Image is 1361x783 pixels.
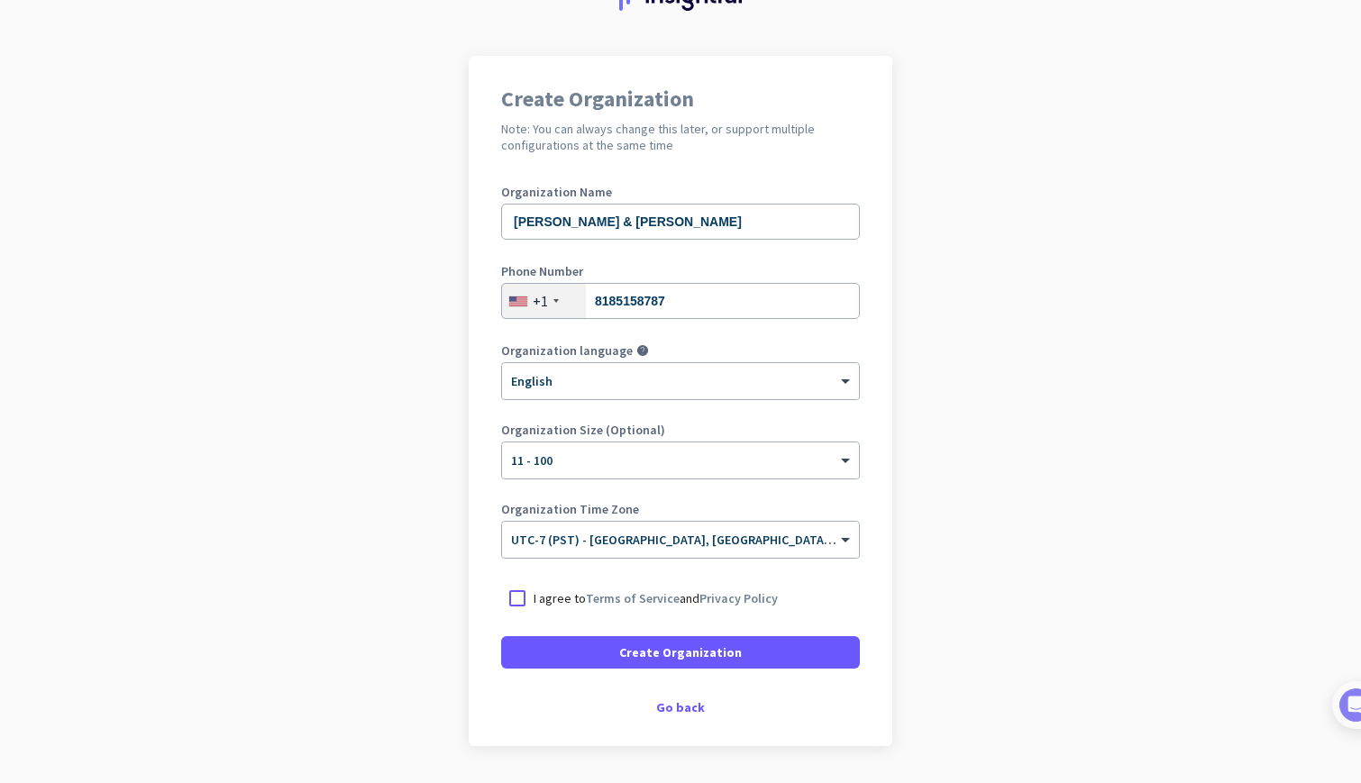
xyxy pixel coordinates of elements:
div: Go back [501,701,860,714]
button: Create Organization [501,636,860,669]
h2: Note: You can always change this later, or support multiple configurations at the same time [501,121,860,153]
label: Phone Number [501,265,860,278]
input: 201-555-0123 [501,283,860,319]
input: What is the name of your organization? [501,204,860,240]
h1: Create Organization [501,88,860,110]
label: Organization Size (Optional) [501,423,860,436]
a: Terms of Service [586,590,680,606]
label: Organization Time Zone [501,503,860,515]
label: Organization language [501,344,633,357]
i: help [636,344,649,357]
div: +1 [533,292,548,310]
label: Organization Name [501,186,860,198]
a: Privacy Policy [699,590,778,606]
p: I agree to and [534,589,778,607]
span: Create Organization [619,643,742,661]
